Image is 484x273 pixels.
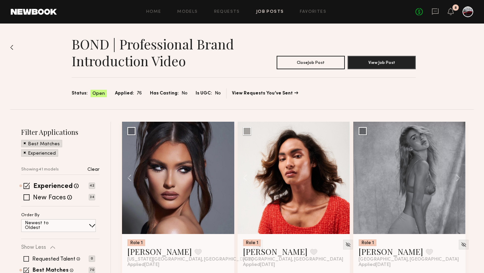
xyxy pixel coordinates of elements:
label: New Faces [33,195,66,201]
span: [US_STATE][GEOGRAPHIC_DATA], [GEOGRAPHIC_DATA] [127,257,253,262]
a: Models [177,10,198,14]
p: 42 [89,183,95,189]
span: Status: [72,90,88,97]
a: Favorites [300,10,326,14]
a: Requests [214,10,240,14]
span: No [215,90,221,97]
p: Best Matches [28,142,60,147]
div: Role 1 [359,239,376,246]
a: [PERSON_NAME] [359,246,423,257]
img: Unhide Model [345,242,351,247]
img: Back to previous page [10,45,13,50]
h2: Filter Applications [21,127,99,136]
div: Role 1 [127,239,145,246]
span: [GEOGRAPHIC_DATA], [GEOGRAPHIC_DATA] [359,257,459,262]
button: CloseJob Post [277,56,345,69]
div: Applied [DATE] [359,262,460,268]
h1: BOND | Professional Brand Introduction Video [72,36,244,69]
span: Has Casting: [150,90,179,97]
p: Order By [21,213,40,218]
span: Applied: [115,90,134,97]
div: Applied [DATE] [127,262,229,268]
img: Unhide Model [461,242,467,247]
p: Showing 41 models [21,167,59,172]
label: Requested Talent [32,257,75,262]
span: No [182,90,188,97]
p: Newest to Oldest [25,221,65,230]
div: 8 [454,6,457,10]
a: Job Posts [256,10,284,14]
p: 0 [89,256,95,262]
a: Home [146,10,161,14]
a: [PERSON_NAME] [127,246,192,257]
a: View Requests You’ve Sent [232,91,298,96]
label: Experienced [33,183,73,190]
span: Is UGC: [196,90,212,97]
p: Show Less [21,245,46,250]
p: 34 [89,194,95,200]
span: [GEOGRAPHIC_DATA], [GEOGRAPHIC_DATA] [243,257,343,262]
a: [PERSON_NAME] [243,246,308,257]
span: Open [92,90,105,97]
div: Role 1 [243,239,261,246]
p: Experienced [28,151,56,156]
div: Applied [DATE] [243,262,345,268]
p: Clear [87,167,99,172]
button: View Job Post [348,56,416,69]
span: 76 [137,90,142,97]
